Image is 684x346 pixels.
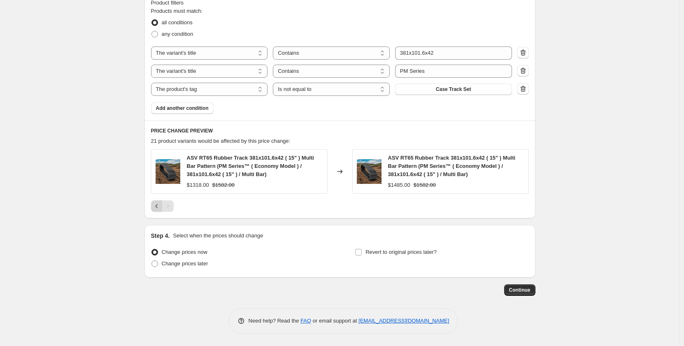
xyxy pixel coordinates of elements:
[151,128,529,134] h6: PRICE CHANGE PREVIEW
[151,8,203,14] span: Products must match:
[300,318,311,324] a: FAQ
[187,181,209,189] div: $1318.00
[436,86,471,93] span: Case Track Set
[173,232,263,240] p: Select when the prices should change
[311,318,358,324] span: or email support at
[162,249,207,255] span: Change prices now
[156,105,209,111] span: Add another condition
[162,31,193,37] span: any condition
[156,159,180,184] img: asv-rubber-track-asv-rt60-rubber-track-381x101-6x42-15-multi-bar-pattern-46636369838396_80x.png
[187,155,314,177] span: ASV RT65 Rubber Track 381x101.6x42 ( 15" ) Multi Bar Pattern (PM Series™ ( Economy Model ) / 381x...
[504,284,535,296] button: Continue
[151,232,170,240] h2: Step 4.
[365,249,437,255] span: Revert to original prices later?
[151,138,291,144] span: 21 product variants would be affected by this price change:
[388,181,410,189] div: $1485.00
[151,102,214,114] button: Add another condition
[395,84,512,95] button: Case Track Set
[414,181,436,189] strike: $1582.00
[357,159,382,184] img: asv-rubber-track-asv-rt60-rubber-track-381x101-6x42-15-multi-bar-pattern-46636369838396_80x.png
[151,200,163,212] button: Previous
[388,155,516,177] span: ASV RT65 Rubber Track 381x101.6x42 ( 15" ) Multi Bar Pattern (PM Series™ ( Economy Model ) / 381x...
[358,318,449,324] a: [EMAIL_ADDRESS][DOMAIN_NAME]
[151,200,174,212] nav: Pagination
[162,19,193,26] span: all conditions
[212,181,235,189] strike: $1582.00
[162,260,208,267] span: Change prices later
[509,287,530,293] span: Continue
[249,318,301,324] span: Need help? Read the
